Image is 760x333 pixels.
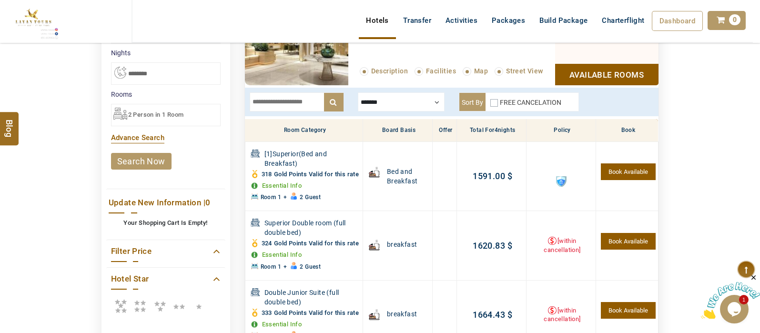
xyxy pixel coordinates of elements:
span: 0 [205,198,210,207]
a: Hotel Star [111,272,221,285]
th: Total for nights [456,119,526,142]
span: Superior Double room (full double bed) [264,218,360,237]
span: 2 Person in 1 Room [128,111,184,118]
span: $ [505,171,512,181]
span: Bed and Breakfast [387,167,430,186]
span: Blog [3,119,16,127]
label: Rooms [111,90,221,99]
a: [within cancellation] [544,237,580,253]
a: 0 [708,11,746,30]
a: 1 Units [601,163,655,180]
span: Dashboard [659,17,696,25]
span: 1664.43 [473,310,505,320]
a: Filter Price [111,245,221,258]
th: Policy [526,119,596,142]
span: Street View [506,67,543,75]
span: Double Junior Suite (full double bed) [264,288,360,307]
span: [1]Superior(Bed and Breakfast) [264,149,360,168]
span: Room 1 [261,194,281,201]
span: breakfast [387,309,417,319]
span: Charterflight [602,16,644,25]
a: 1664.43$ [473,310,512,320]
a: 1 Units [601,302,655,319]
span: Description [371,67,408,75]
a: Essential Info [262,182,302,189]
iframe: chat widget [701,273,760,319]
a: Charterflight [595,11,651,30]
th: Book [596,119,658,142]
label: FREE CANCELATION [500,99,561,106]
span: 1620.83 [473,241,505,251]
th: Room Category [245,119,363,142]
a: Activities [438,11,485,30]
span: 324 [262,240,272,247]
span: + [284,263,287,270]
span: 1591.00 [473,171,505,181]
label: Sort By [459,93,486,111]
a: 1620.83$ [473,241,512,251]
span: 4 [495,127,498,133]
span: 333 [262,309,272,316]
span: 318 [262,171,272,178]
a: Transfer [396,11,438,30]
a: Advance Search [111,133,165,142]
a: Essential Info [262,251,302,258]
a: [within cancellation] [544,307,580,323]
b: Your Shopping Cart Is Empty! [123,219,207,226]
a: search now [111,153,172,170]
img: The Royal Line Holidays [7,4,59,40]
span: Room 1 [261,263,281,270]
th: Offer [433,119,456,142]
a: Update New Information |0 [109,196,223,209]
a: Show Rooms [555,64,659,85]
a: Packages [485,11,532,30]
th: Board Basis [363,119,432,142]
span: Facilities [426,67,456,75]
span: breakfast [387,240,417,249]
span: 2 Guest [300,194,321,201]
span: $ [505,241,512,251]
a: 1 Units [601,233,655,250]
span: $ [505,310,512,320]
a: Build Package [532,11,595,30]
a: Essential Info [262,321,302,328]
span: 2 Guest [300,263,321,270]
span: Map [474,67,488,75]
a: Hotels [359,11,395,30]
a: 1591.00$ [473,171,512,181]
span: 0 [729,14,740,25]
span: + [284,194,287,201]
